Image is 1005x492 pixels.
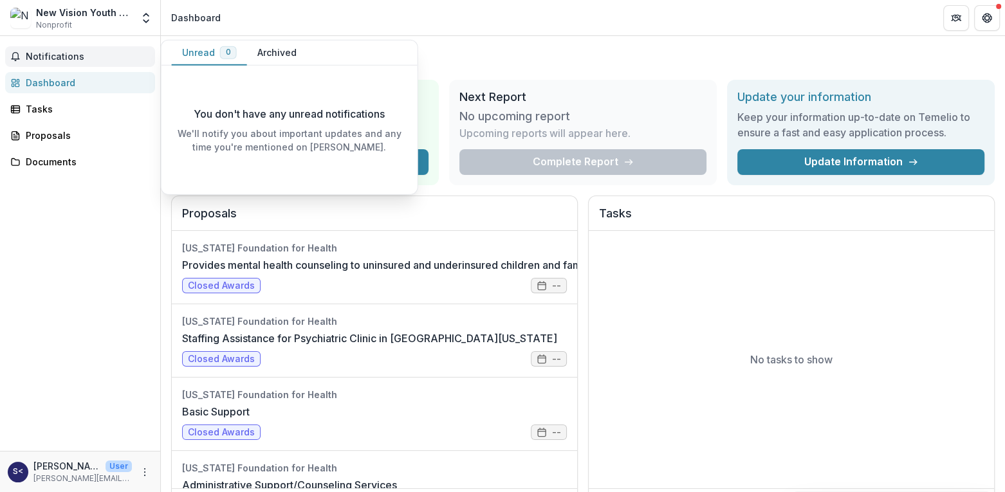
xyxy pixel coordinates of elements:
h2: Tasks [599,206,984,231]
a: Provides mental health counseling to uninsured and underinsured children and families. [182,257,604,273]
div: New Vision Youth and Family Services, Inc. [36,6,132,19]
div: Proposals [26,129,145,142]
p: [PERSON_NAME][EMAIL_ADDRESS][DOMAIN_NAME] [33,473,132,484]
div: Dashboard [171,11,221,24]
a: Staffing Assistance for Psychiatric Clinic in [GEOGRAPHIC_DATA][US_STATE] [182,331,557,346]
a: Tasks [5,98,155,120]
div: Documents [26,155,145,169]
h2: Update your information [737,90,984,104]
button: Unread [172,41,247,66]
span: Nonprofit [36,19,72,31]
button: Get Help [974,5,1000,31]
a: Basic Support [182,404,250,419]
p: [PERSON_NAME] <[PERSON_NAME][EMAIL_ADDRESS][DOMAIN_NAME]> [33,459,100,473]
button: Partners [943,5,969,31]
a: Proposals [5,125,155,146]
nav: breadcrumb [166,8,226,27]
p: No tasks to show [750,352,833,367]
button: More [137,464,152,480]
h3: No upcoming report [459,109,570,123]
h2: Proposals [182,206,567,231]
span: 0 [226,48,231,57]
p: User [106,460,132,472]
a: Documents [5,151,155,172]
button: Open entity switcher [137,5,155,31]
p: We'll notify you about important updates and any time you're mentioned on [PERSON_NAME]. [172,127,407,154]
p: Upcoming reports will appear here. [459,125,631,141]
img: New Vision Youth and Family Services, Inc. [10,8,31,28]
h2: Next Report [459,90,706,104]
h3: Keep your information up-to-date on Temelio to ensure a fast and easy application process. [737,109,984,140]
div: Tasks [26,102,145,116]
div: Dashboard [26,76,145,89]
span: Notifications [26,51,150,62]
div: Shari Boxdorfer <shari@newvisioncounseling.com> [13,468,23,476]
button: Notifications [5,46,155,67]
a: Update Information [737,149,984,175]
a: Dashboard [5,72,155,93]
p: You don't have any unread notifications [194,106,385,122]
h1: Dashboard [171,46,995,69]
button: Archived [247,41,307,66]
